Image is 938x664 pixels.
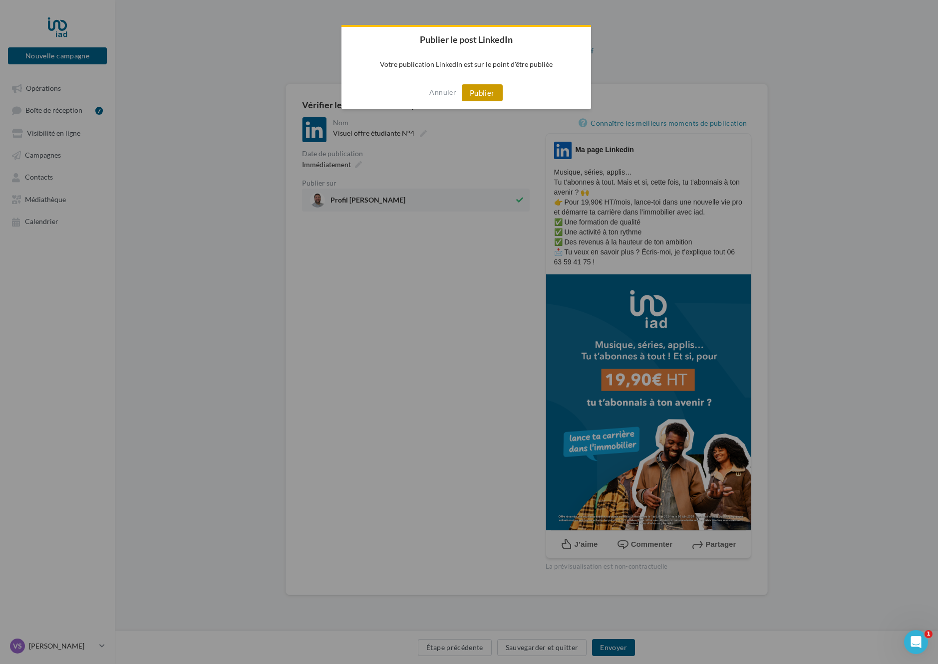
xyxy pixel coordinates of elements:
[341,27,591,52] h2: Publier le post LinkedIn
[462,84,503,101] button: Publier
[341,52,591,76] p: Votre publication LinkedIn est sur le point d'être publiée
[429,84,456,100] button: Annuler
[925,630,933,638] span: 1
[904,630,928,654] iframe: Intercom live chat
